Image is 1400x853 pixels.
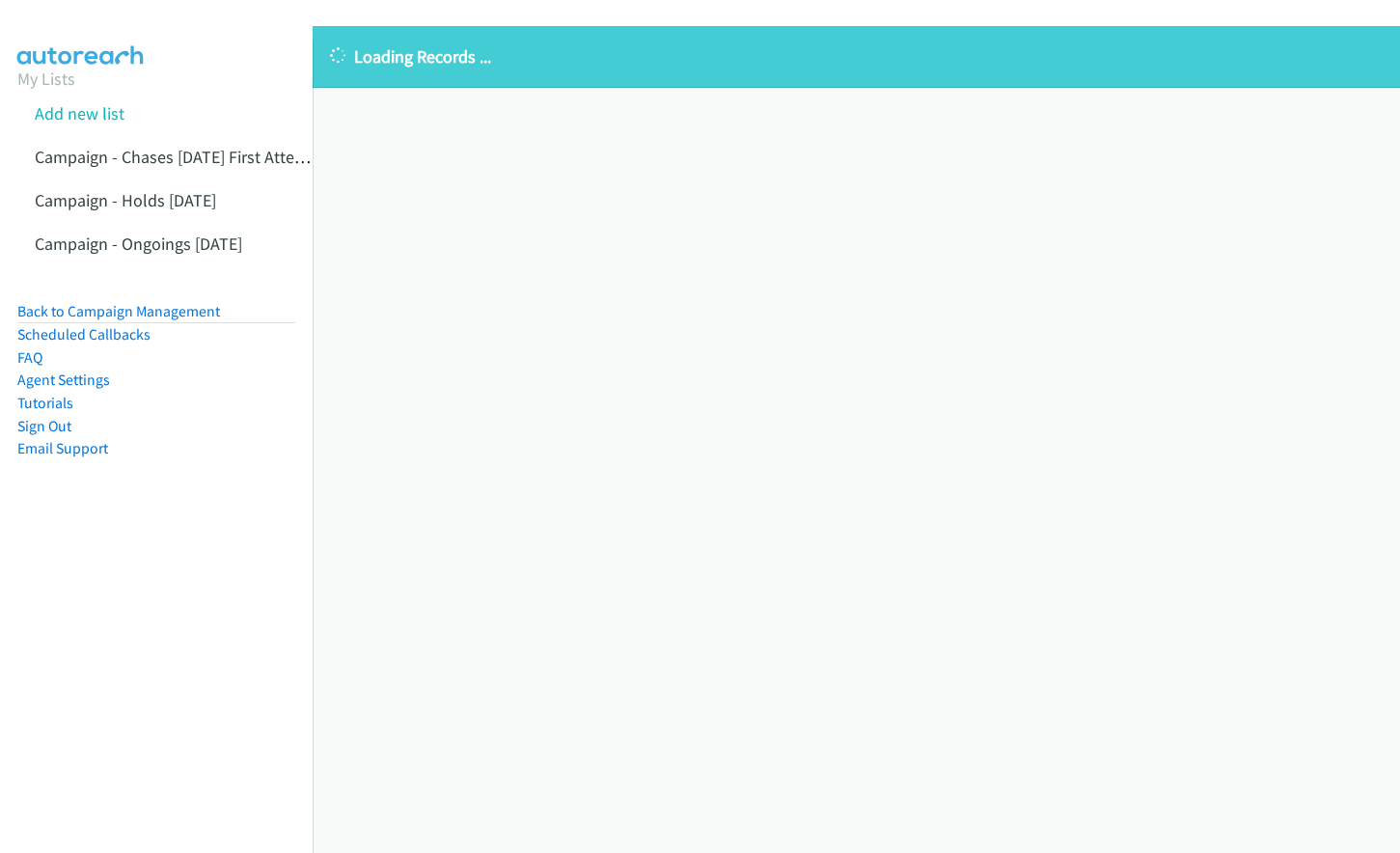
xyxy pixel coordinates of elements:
a: Campaign - Ongoings [DATE] [35,233,242,255]
a: Sign Out [17,417,71,435]
a: My Lists [17,68,75,90]
a: Scheduled Callbacks [17,325,151,344]
a: Back to Campaign Management [17,302,220,320]
p: Loading Records ... [330,43,1383,69]
a: Email Support [17,439,108,457]
a: FAQ [17,348,42,367]
a: Campaign - Chases [DATE] First Attempts [35,146,332,168]
a: Campaign - Holds [DATE] [35,189,216,211]
a: Add new list [35,102,124,124]
a: Tutorials [17,394,73,412]
a: Agent Settings [17,371,110,389]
